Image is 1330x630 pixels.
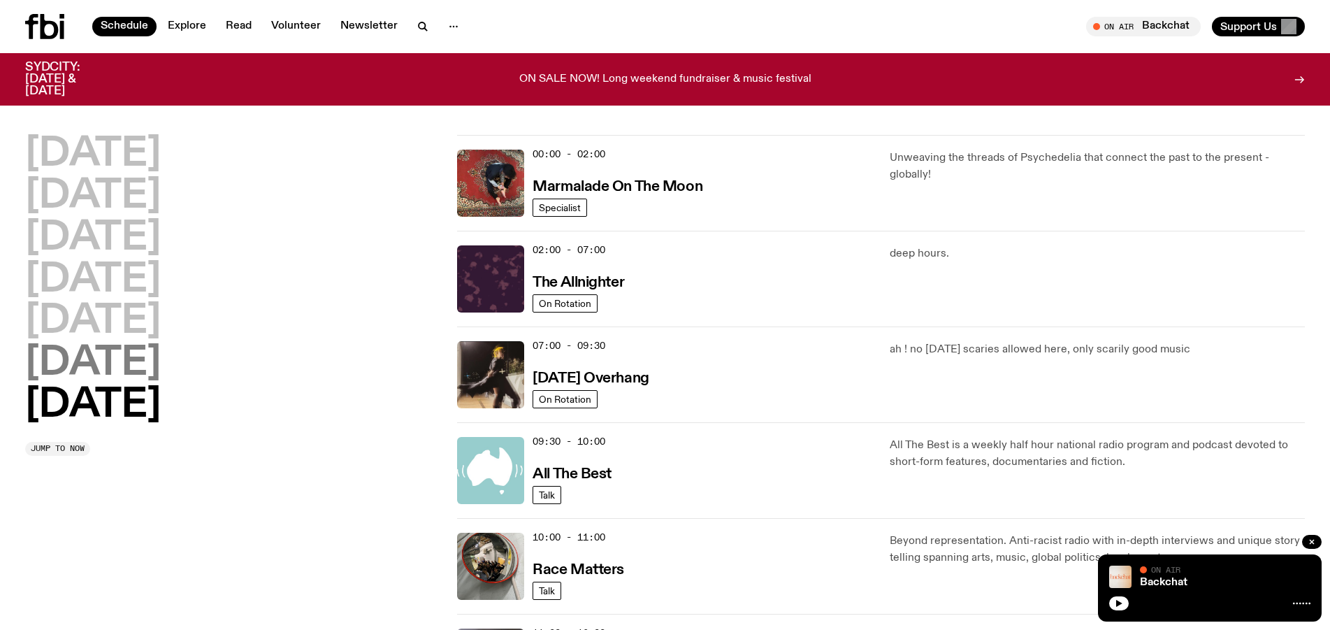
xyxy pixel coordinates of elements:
img: A photo of the Race Matters team taken in a rear view or "blindside" mirror. A bunch of people of... [457,533,524,600]
span: Talk [539,489,555,500]
a: Newsletter [332,17,406,36]
button: [DATE] [25,261,161,300]
span: On Rotation [539,394,591,404]
span: Jump to now [31,445,85,452]
a: On Rotation [533,390,598,408]
a: Explore [159,17,215,36]
button: Jump to now [25,442,90,456]
p: ah ! no [DATE] scaries allowed here, only scarily good music [890,341,1305,358]
span: 02:00 - 07:00 [533,243,605,257]
h3: SYDCITY: [DATE] & [DATE] [25,62,115,97]
button: [DATE] [25,386,161,425]
a: Talk [533,486,561,504]
button: [DATE] [25,219,161,258]
span: 10:00 - 11:00 [533,531,605,544]
span: 07:00 - 09:30 [533,339,605,352]
p: Beyond representation. Anti-racist radio with in-depth interviews and unique story telling spanni... [890,533,1305,566]
button: [DATE] [25,344,161,383]
h3: The Allnighter [533,275,624,290]
p: ON SALE NOW! Long weekend fundraiser & music festival [519,73,811,86]
button: Support Us [1212,17,1305,36]
span: On Air [1151,565,1180,574]
button: [DATE] [25,135,161,174]
p: deep hours. [890,245,1305,262]
p: All The Best is a weekly half hour national radio program and podcast devoted to short-form featu... [890,437,1305,471]
p: Unweaving the threads of Psychedelia that connect the past to the present - globally! [890,150,1305,183]
a: The Allnighter [533,273,624,290]
span: Talk [539,585,555,596]
span: 00:00 - 02:00 [533,148,605,161]
h3: All The Best [533,467,612,482]
a: Marmalade On The Moon [533,177,702,194]
button: [DATE] [25,177,161,216]
a: Schedule [92,17,157,36]
a: Volunteer [263,17,329,36]
span: On Rotation [539,298,591,308]
span: 09:30 - 10:00 [533,435,605,448]
h3: [DATE] Overhang [533,371,649,386]
h3: Race Matters [533,563,624,578]
a: Race Matters [533,560,624,578]
a: [DATE] Overhang [533,368,649,386]
a: Read [217,17,260,36]
button: On AirBackchat [1086,17,1201,36]
h3: Marmalade On The Moon [533,180,702,194]
img: Tommy - Persian Rug [457,150,524,217]
a: On Rotation [533,294,598,313]
a: All The Best [533,464,612,482]
a: Talk [533,582,561,600]
a: Specialist [533,199,587,217]
a: Backchat [1140,577,1187,588]
button: [DATE] [25,302,161,341]
span: Specialist [539,202,581,213]
span: Support Us [1220,20,1277,33]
